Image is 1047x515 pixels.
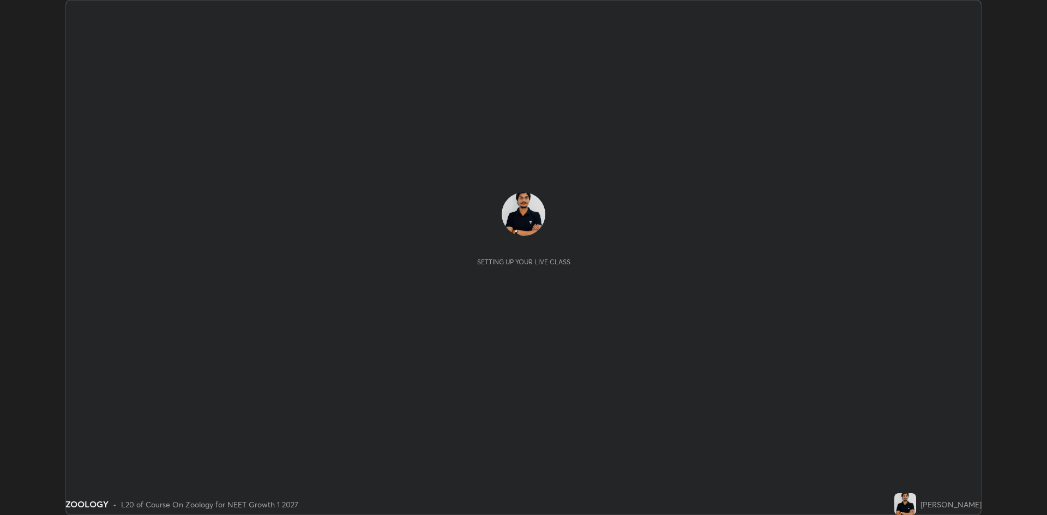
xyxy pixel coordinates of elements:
[113,499,117,510] div: •
[894,493,916,515] img: ff6909e40c5f4f62acbf0b18fd3bfd45.jpg
[121,499,298,510] div: L20 of Course On Zoology for NEET Growth 1 2027
[920,499,982,510] div: [PERSON_NAME]
[477,258,570,266] div: Setting up your live class
[502,192,545,236] img: ff6909e40c5f4f62acbf0b18fd3bfd45.jpg
[65,498,109,511] div: ZOOLOGY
